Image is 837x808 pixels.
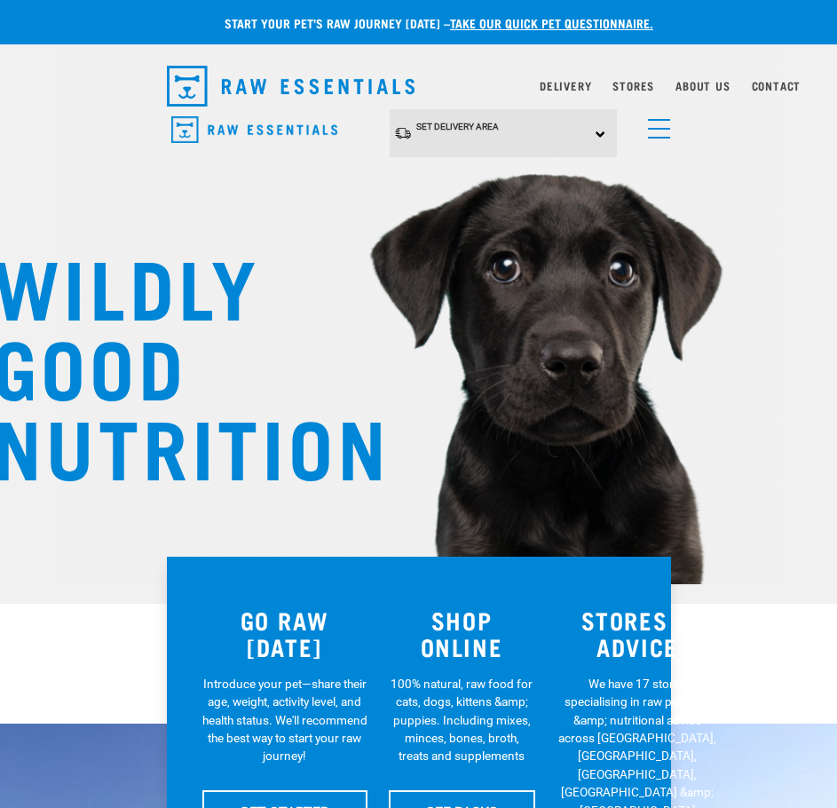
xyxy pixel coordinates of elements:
[153,59,685,114] nav: dropdown navigation
[171,116,337,144] img: Raw Essentials Logo
[752,83,801,89] a: Contact
[639,108,671,140] a: menu
[675,83,730,89] a: About Us
[167,66,415,107] img: Raw Essentials Logo
[202,675,367,765] p: Introduce your pet—share their age, weight, activity level, and health status. We'll recommend th...
[540,83,591,89] a: Delivery
[389,606,535,661] h3: SHOP ONLINE
[394,126,412,140] img: van-moving.png
[450,20,653,26] a: take our quick pet questionnaire.
[612,83,654,89] a: Stores
[416,122,499,131] span: Set Delivery Area
[557,606,719,661] h3: STORES & ADVICE
[202,606,367,661] h3: GO RAW [DATE]
[389,675,535,765] p: 100% natural, raw food for cats, dogs, kittens &amp; puppies. Including mixes, minces, bones, bro...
